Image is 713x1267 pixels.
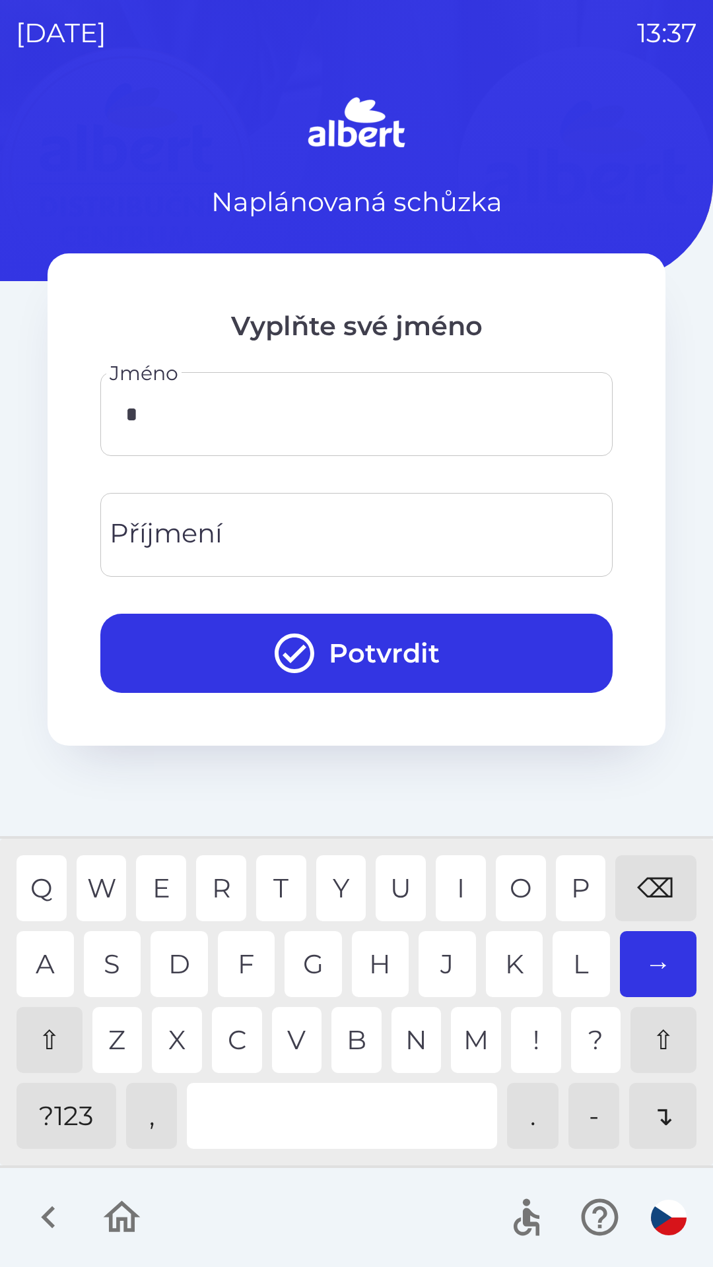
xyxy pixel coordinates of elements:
[211,182,502,222] p: Naplánovaná schůzka
[48,92,665,156] img: Logo
[100,614,613,693] button: Potvrdit
[100,306,613,346] p: Vyplňte své jméno
[651,1200,687,1235] img: cs flag
[110,359,178,387] label: Jméno
[637,13,697,53] p: 13:37
[16,13,106,53] p: [DATE]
